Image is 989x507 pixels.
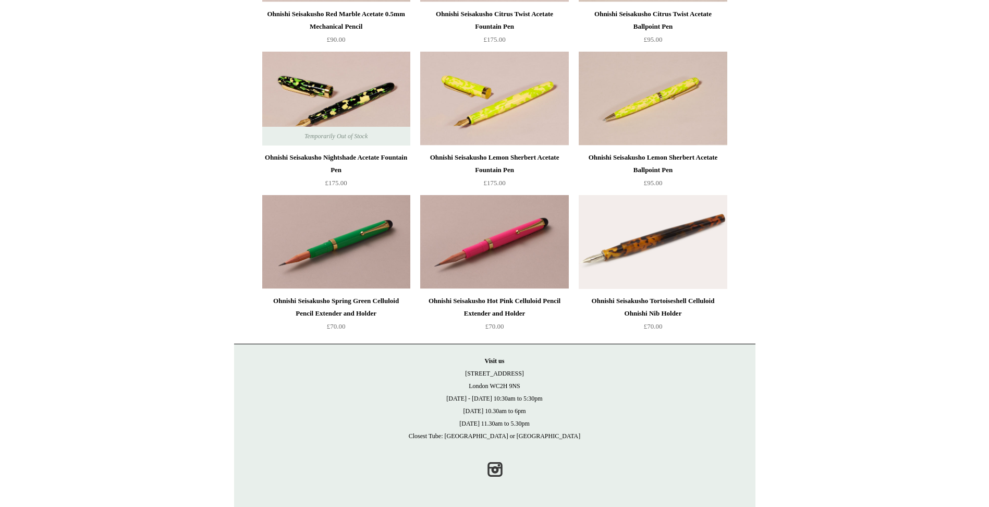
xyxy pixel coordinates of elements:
[420,195,568,289] img: Ohnishi Seisakusho Hot Pink Celluloid Pencil Extender and Holder
[265,8,408,33] div: Ohnishi Seisakusho Red Marble Acetate 0.5mm Mechanical Pencil
[485,357,505,365] strong: Visit us
[423,151,566,176] div: Ohnishi Seisakusho Lemon Sherbert Acetate Fountain Pen
[644,35,663,43] span: £95.00
[579,8,727,51] a: Ohnishi Seisakusho Citrus Twist Acetate Ballpoint Pen £95.00
[579,52,727,146] img: Ohnishi Seisakusho Lemon Sherbert Acetate Ballpoint Pen
[581,295,724,320] div: Ohnishi Seisakusho Tortoiseshell Celluloid Ohnishi Nib Holder
[265,295,408,320] div: Ohnishi Seisakusho Spring Green Celluloid Pencil Extender and Holder
[262,195,410,289] a: Ohnishi Seisakusho Spring Green Celluloid Pencil Extender and Holder Ohnishi Seisakusho Spring Gr...
[262,52,410,146] img: Ohnishi Seisakusho Nightshade Acetate Fountain Pen
[644,322,663,330] span: £70.00
[294,127,378,146] span: Temporarily Out of Stock
[420,52,568,146] a: Ohnishi Seisakusho Lemon Sherbert Acetate Fountain Pen Ohnishi Seisakusho Lemon Sherbert Acetate ...
[485,322,504,330] span: £70.00
[420,8,568,51] a: Ohnishi Seisakusho Citrus Twist Acetate Fountain Pen £175.00
[420,151,568,194] a: Ohnishi Seisakusho Lemon Sherbert Acetate Fountain Pen £175.00
[327,322,346,330] span: £70.00
[420,52,568,146] img: Ohnishi Seisakusho Lemon Sherbert Acetate Fountain Pen
[262,195,410,289] img: Ohnishi Seisakusho Spring Green Celluloid Pencil Extender and Holder
[483,35,505,43] span: £175.00
[423,8,566,33] div: Ohnishi Seisakusho Citrus Twist Acetate Fountain Pen
[644,179,663,187] span: £95.00
[581,151,724,176] div: Ohnishi Seisakusho Lemon Sherbert Acetate Ballpoint Pen
[581,8,724,33] div: Ohnishi Seisakusho Citrus Twist Acetate Ballpoint Pen
[579,295,727,337] a: Ohnishi Seisakusho Tortoiseshell Celluloid Ohnishi Nib Holder £70.00
[483,458,506,481] a: Instagram
[262,295,410,337] a: Ohnishi Seisakusho Spring Green Celluloid Pencil Extender and Holder £70.00
[327,35,346,43] span: £90.00
[262,8,410,51] a: Ohnishi Seisakusho Red Marble Acetate 0.5mm Mechanical Pencil £90.00
[262,151,410,194] a: Ohnishi Seisakusho Nightshade Acetate Fountain Pen £175.00
[245,355,745,442] p: [STREET_ADDRESS] London WC2H 9NS [DATE] - [DATE] 10:30am to 5:30pm [DATE] 10.30am to 6pm [DATE] 1...
[262,52,410,146] a: Ohnishi Seisakusho Nightshade Acetate Fountain Pen Ohnishi Seisakusho Nightshade Acetate Fountain...
[579,52,727,146] a: Ohnishi Seisakusho Lemon Sherbert Acetate Ballpoint Pen Ohnishi Seisakusho Lemon Sherbert Acetate...
[579,195,727,289] a: Ohnishi Seisakusho Tortoiseshell Celluloid Ohnishi Nib Holder Ohnishi Seisakusho Tortoiseshell Ce...
[265,151,408,176] div: Ohnishi Seisakusho Nightshade Acetate Fountain Pen
[579,151,727,194] a: Ohnishi Seisakusho Lemon Sherbert Acetate Ballpoint Pen £95.00
[423,295,566,320] div: Ohnishi Seisakusho Hot Pink Celluloid Pencil Extender and Holder
[420,195,568,289] a: Ohnishi Seisakusho Hot Pink Celluloid Pencil Extender and Holder Ohnishi Seisakusho Hot Pink Cell...
[325,179,347,187] span: £175.00
[483,179,505,187] span: £175.00
[420,295,568,337] a: Ohnishi Seisakusho Hot Pink Celluloid Pencil Extender and Holder £70.00
[579,195,727,289] img: Ohnishi Seisakusho Tortoiseshell Celluloid Ohnishi Nib Holder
